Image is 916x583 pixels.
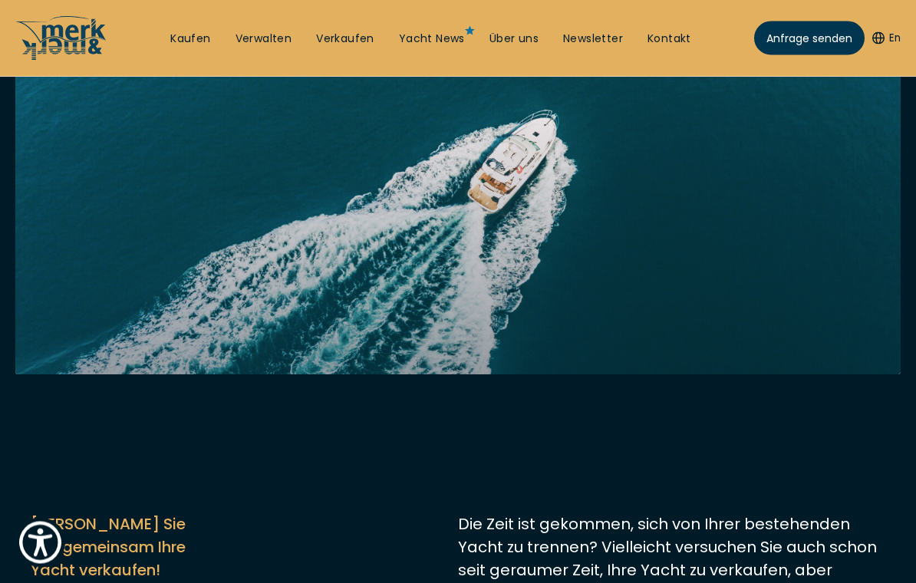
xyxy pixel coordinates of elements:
[563,31,623,47] a: Newsletter
[15,43,901,375] img: Merk&Merk
[236,31,292,47] a: Verwalten
[872,31,901,46] button: En
[766,31,852,47] span: Anfrage senden
[754,21,865,55] a: Anfrage senden
[647,31,691,47] a: Kontakt
[170,31,210,47] a: Kaufen
[489,31,539,47] a: Über uns
[15,518,65,568] button: Show Accessibility Preferences
[399,31,465,47] a: Yacht News
[316,31,374,47] a: Verkaufen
